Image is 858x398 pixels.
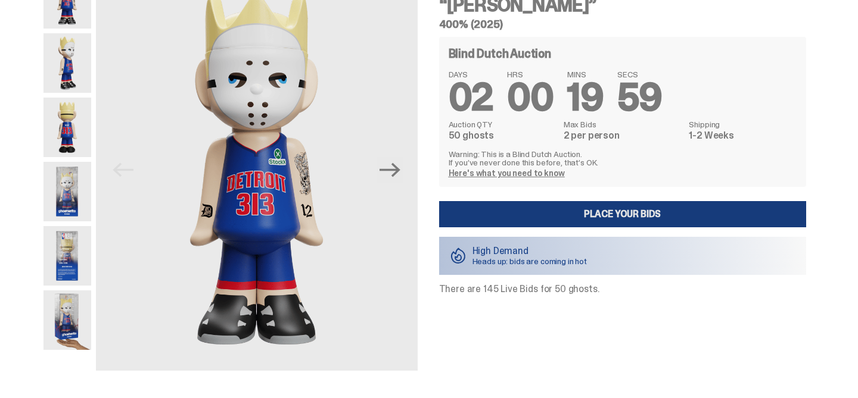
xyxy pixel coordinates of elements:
h4: Blind Dutch Auction [449,48,551,59]
dd: 2 per person [564,131,682,140]
img: Copy%20of%20Eminem_NBA_400_3.png [43,33,91,93]
span: 00 [507,73,553,122]
span: 02 [449,73,493,122]
dt: Max Bids [564,120,682,129]
img: Eminem_NBA_400_13.png [43,226,91,286]
a: Here's what you need to know [449,168,565,178]
dt: Shipping [689,120,796,129]
span: 19 [567,73,603,122]
h5: 400% (2025) [439,19,806,30]
span: 59 [617,73,662,122]
span: MINS [567,70,603,79]
img: eminem%20scale.png [43,290,91,350]
span: SECS [617,70,662,79]
span: DAYS [449,70,493,79]
p: High Demand [472,246,587,256]
p: Heads up: bids are coming in hot [472,257,587,265]
dd: 50 ghosts [449,131,557,140]
span: HRS [507,70,553,79]
dd: 1-2 Weeks [689,131,796,140]
img: Copy%20of%20Eminem_NBA_400_6.png [43,98,91,157]
img: Eminem_NBA_400_12.png [43,162,91,221]
p: Warning: This is a Blind Dutch Auction. If you’ve never done this before, that’s OK. [449,150,797,167]
button: Next [377,157,403,183]
a: Place your Bids [439,201,806,227]
p: There are 145 Live Bids for 50 ghosts. [439,284,806,294]
dt: Auction QTY [449,120,557,129]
